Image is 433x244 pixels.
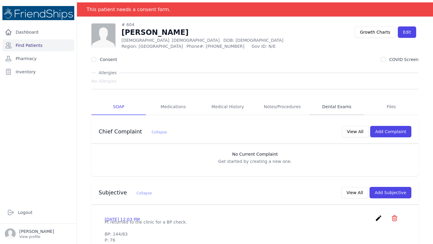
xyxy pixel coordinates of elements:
button: Add Complaint [370,126,411,137]
span: DOB: [DEMOGRAPHIC_DATA] [223,38,284,43]
h3: Subjective [99,189,152,196]
span: Region: [GEOGRAPHIC_DATA] [121,43,183,49]
button: Add Subjective [370,187,411,198]
div: This patient needs a consent form. [87,2,170,17]
p: View profile [19,234,54,239]
button: View All [342,126,369,137]
label: Consent [100,57,117,62]
p: [DATE] 12:03 PM [105,216,140,222]
h3: Chief Complaint [99,128,167,135]
a: Dental Exams [309,99,364,115]
a: SOAP [91,99,146,115]
span: [DEMOGRAPHIC_DATA] [172,38,220,43]
h1: [PERSON_NAME] [121,28,317,37]
span: Collapse [152,130,167,134]
p: [PERSON_NAME] [19,228,54,234]
a: Growth Charts [355,26,395,38]
img: Medical Missions EMR [2,6,74,20]
p: [DEMOGRAPHIC_DATA] [121,37,317,43]
span: Gov ID: N/E [252,43,317,49]
i: create [375,215,382,222]
span: Allergies [96,70,119,76]
img: person-242608b1a05df3501eefc295dc1bc67a.jpg [91,23,115,47]
a: Medications [146,99,200,115]
a: Files [364,99,419,115]
p: Get started by creating a new one. [97,158,413,164]
a: create [375,217,384,223]
a: Medical History [201,99,255,115]
span: Phone#: [PHONE_NUMBER] [186,43,248,49]
a: Logout [5,206,72,218]
a: Pharmacy [2,53,74,65]
a: Dashboard [2,26,74,38]
a: Find Patients [2,39,74,51]
a: Inventory [2,66,74,78]
button: View All [341,187,368,198]
div: Notification [77,2,433,17]
a: Edit [398,26,416,38]
label: COVID Screen [389,57,419,62]
a: Notes/Procedures [255,99,309,115]
a: [PERSON_NAME] View profile [5,228,72,239]
span: Collapse [137,191,152,195]
nav: Tabs [91,99,419,115]
span: No Allergies [91,78,117,84]
h3: No Current Complaint [97,151,413,157]
div: # 604 [121,22,317,28]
